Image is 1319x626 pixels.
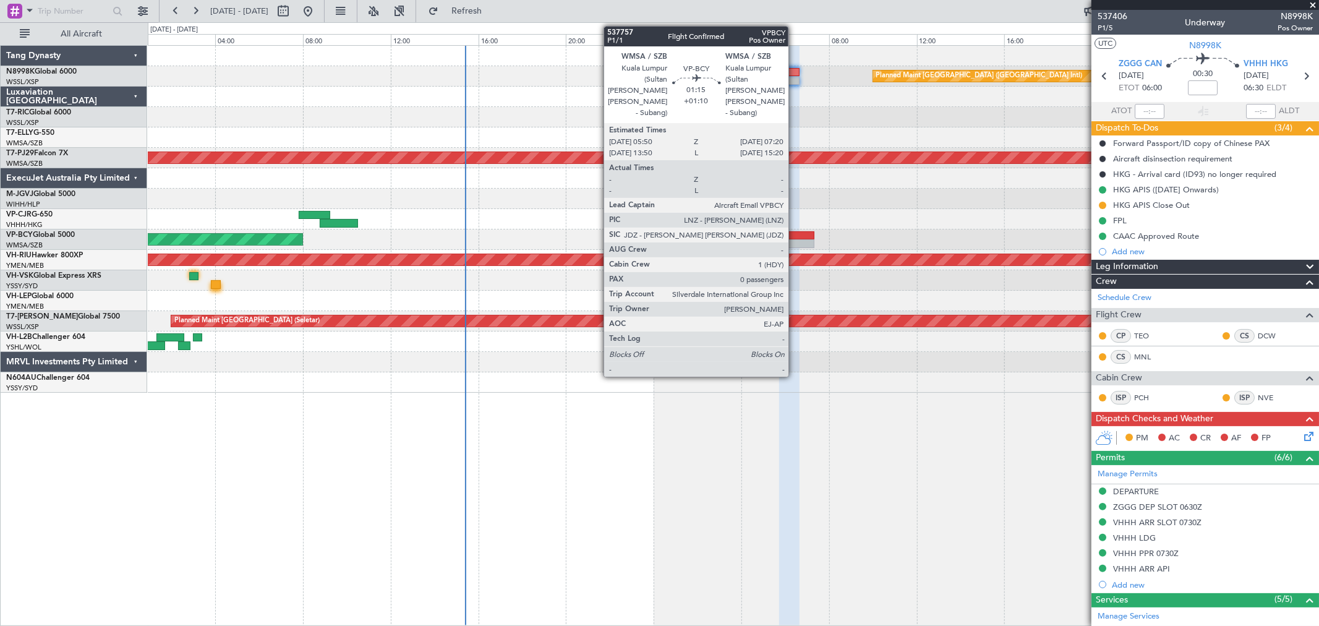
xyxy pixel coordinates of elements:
span: Flight Crew [1096,308,1142,322]
a: Manage Services [1098,611,1159,623]
a: PCH [1134,392,1162,403]
span: T7-RIC [6,109,29,116]
a: NVE [1258,392,1286,403]
a: T7-PJ29Falcon 7X [6,150,68,157]
a: VH-VSKGlobal Express XRS [6,272,101,280]
span: N604AU [6,374,36,382]
span: (6/6) [1274,451,1292,464]
div: VHHH ARR API [1113,564,1170,574]
span: VH-RIU [6,252,32,259]
span: VH-LEP [6,293,32,300]
span: All Aircraft [32,30,130,38]
span: 00:30 [1193,68,1213,80]
a: Schedule Crew [1098,292,1151,304]
span: [DATE] [1244,70,1269,82]
a: T7-[PERSON_NAME]Global 7500 [6,313,120,320]
span: FP [1261,432,1271,445]
div: Forward Passport/ID copy of Chinese PAX [1113,138,1270,148]
a: N604AUChallenger 604 [6,374,90,382]
a: Manage Permits [1098,468,1158,481]
a: VHHH/HKG [6,220,43,229]
a: YMEN/MEB [6,302,44,311]
div: Add new [1112,580,1313,590]
span: Cabin Crew [1096,371,1142,385]
a: VP-BCYGlobal 5000 [6,231,75,239]
div: CS [1234,329,1255,343]
span: VH-VSK [6,272,33,280]
div: 12:00 [917,34,1005,45]
a: VH-L2BChallenger 604 [6,333,85,341]
div: VHHH LDG [1113,533,1156,543]
button: All Aircraft [14,24,134,44]
div: 04:00 [215,34,303,45]
span: T7-PJ29 [6,150,34,157]
a: M-JGVJGlobal 5000 [6,191,75,198]
div: HKG APIS ([DATE] Onwards) [1113,184,1219,195]
a: WSSL/XSP [6,77,39,87]
a: VP-CJRG-650 [6,211,53,218]
div: VHHH ARR SLOT 0730Z [1113,517,1202,528]
div: HKG APIS Close Out [1113,200,1190,210]
input: Trip Number [38,2,109,20]
div: Planned Maint [GEOGRAPHIC_DATA] (Seletar) [174,312,320,330]
span: Dispatch Checks and Weather [1096,412,1213,426]
span: CR [1200,432,1211,445]
span: T7-ELLY [6,129,33,137]
a: T7-RICGlobal 6000 [6,109,71,116]
a: DCW [1258,330,1286,341]
span: 06:30 [1244,82,1263,95]
span: ELDT [1266,82,1286,95]
div: VHHH PPR 0730Z [1113,548,1179,559]
a: MNL [1134,351,1162,362]
span: Pos Owner [1278,23,1313,33]
div: CP [1111,329,1131,343]
button: Refresh [422,1,497,21]
div: HKG - Arrival card (ID93) no longer required [1113,169,1276,179]
span: Leg Information [1096,260,1158,274]
a: VH-RIUHawker 800XP [6,252,83,259]
div: 00:00 [654,34,741,45]
div: Underway [1185,17,1226,30]
span: ETOT [1119,82,1139,95]
div: 20:00 [566,34,654,45]
span: ZGGG CAN [1119,58,1162,71]
span: VP-CJR [6,211,32,218]
span: AC [1169,432,1180,445]
a: YSHL/WOL [6,343,41,352]
a: WSSL/XSP [6,118,39,127]
div: 08:00 [303,34,391,45]
a: TEO [1134,330,1162,341]
div: 16:00 [1004,34,1092,45]
div: Add new [1112,246,1313,257]
div: ISP [1111,391,1131,405]
span: N8998K [1189,39,1221,52]
span: N8998K [1278,10,1313,23]
div: [DATE] - [DATE] [655,25,703,35]
span: Crew [1096,275,1117,289]
button: UTC [1095,38,1116,49]
div: [DATE] - [DATE] [150,25,198,35]
a: WMSA/SZB [6,139,43,148]
span: Permits [1096,451,1125,465]
span: PM [1136,432,1148,445]
div: CAAC Approved Route [1113,231,1199,241]
span: 537406 [1098,10,1127,23]
span: [DATE] - [DATE] [210,6,268,17]
div: DEPARTURE [1113,486,1159,497]
a: WMSA/SZB [6,159,43,168]
span: P1/5 [1098,23,1127,33]
div: 16:00 [479,34,566,45]
span: M-JGVJ [6,191,33,198]
span: Refresh [441,7,493,15]
a: WIHH/HLP [6,200,40,209]
div: Planned Maint [GEOGRAPHIC_DATA] ([GEOGRAPHIC_DATA] Intl) [876,67,1083,85]
div: CS [1111,350,1131,364]
span: N8998K [6,68,35,75]
span: VHHH HKG [1244,58,1288,71]
div: FPL [1113,215,1127,226]
a: WMSA/SZB [6,241,43,250]
span: 06:00 [1142,82,1162,95]
div: Aircraft disinsection requirement [1113,153,1232,164]
input: --:-- [1135,104,1164,119]
div: ZGGG DEP SLOT 0630Z [1113,502,1202,512]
